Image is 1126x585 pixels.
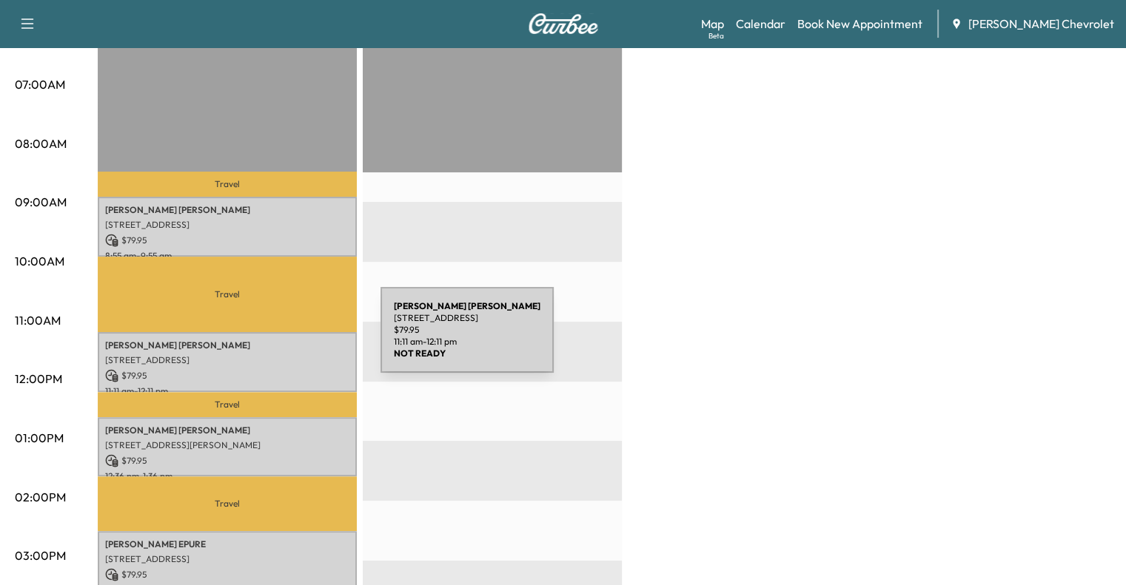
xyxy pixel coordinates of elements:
p: 07:00AM [15,75,65,93]
p: [STREET_ADDRESS] [105,354,349,366]
p: [PERSON_NAME] [PERSON_NAME] [105,339,349,351]
p: $ 79.95 [105,234,349,247]
p: 8:55 am - 9:55 am [105,250,349,262]
p: 12:36 pm - 1:36 pm [105,470,349,482]
p: 09:00AM [15,193,67,211]
p: 10:00AM [15,252,64,270]
a: MapBeta [701,15,724,33]
p: 11:00AM [15,311,61,329]
p: $ 79.95 [105,454,349,467]
a: Calendar [736,15,785,33]
p: [STREET_ADDRESS] [105,219,349,231]
div: Beta [708,30,724,41]
p: [PERSON_NAME] EPURE [105,538,349,550]
p: $ 79.95 [105,568,349,581]
p: [STREET_ADDRESS][PERSON_NAME] [105,439,349,451]
p: [PERSON_NAME] [PERSON_NAME] [105,425,349,436]
p: Travel [98,257,357,332]
p: Travel [98,392,357,417]
p: Travel [98,476,357,531]
p: Travel [98,172,357,197]
p: 01:00PM [15,429,64,447]
p: 12:00PM [15,370,62,388]
p: [STREET_ADDRESS] [105,553,349,565]
p: 11:11 am - 12:11 pm [105,385,349,397]
span: [PERSON_NAME] Chevrolet [968,15,1114,33]
p: 03:00PM [15,547,66,564]
p: $ 79.95 [105,369,349,382]
a: Book New Appointment [797,15,922,33]
p: 02:00PM [15,488,66,506]
p: [PERSON_NAME] [PERSON_NAME] [105,204,349,216]
img: Curbee Logo [528,13,599,34]
p: 08:00AM [15,135,67,152]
